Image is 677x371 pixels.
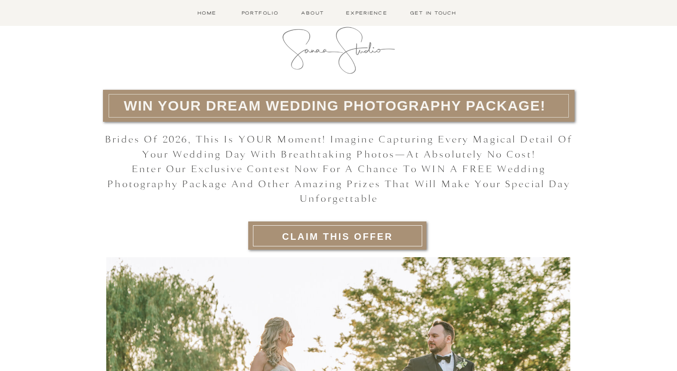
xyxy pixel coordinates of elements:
a: CLAIM THIS OFFER [265,228,410,244]
a: Home [192,9,221,17]
h1: Win Your Dream Wedding Photography Package! [110,95,559,117]
a: Get in Touch [407,9,459,17]
h3: Brides of 2026, this is YOUR moment! Imagine capturing every magical detail of your wedding day w... [103,132,575,210]
a: About [299,9,326,17]
a: Portfolio [239,9,281,17]
a: Experience [344,9,389,17]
